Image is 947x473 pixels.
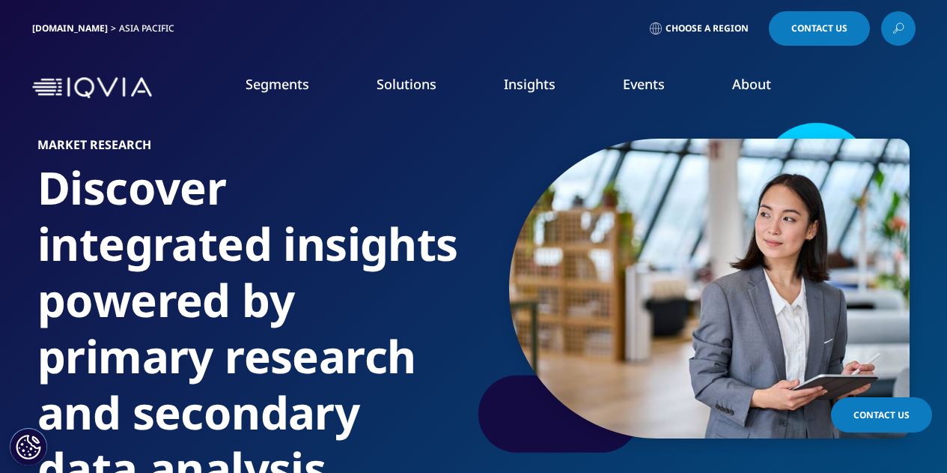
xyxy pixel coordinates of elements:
h6: Market Research [37,139,468,160]
button: Cookie Settings [10,428,47,466]
a: Contact Us [769,11,870,46]
img: IQVIA Healthcare Information Technology and Pharma Clinical Research Company [32,77,152,99]
span: Contact Us [791,24,847,33]
a: Insights [504,75,555,93]
a: Contact Us [831,397,932,433]
nav: Primary [158,52,916,123]
div: Asia Pacific [119,22,180,34]
a: Events [623,75,665,93]
a: About [732,75,771,93]
a: Segments [246,75,309,93]
span: Contact Us [853,409,910,421]
img: 2467_business-woman-entrepreneur-standing-in-office-holding-digital-tablet.jpg [509,139,910,439]
a: Solutions [377,75,436,93]
span: Choose a Region [666,22,749,34]
a: [DOMAIN_NAME] [32,22,108,34]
